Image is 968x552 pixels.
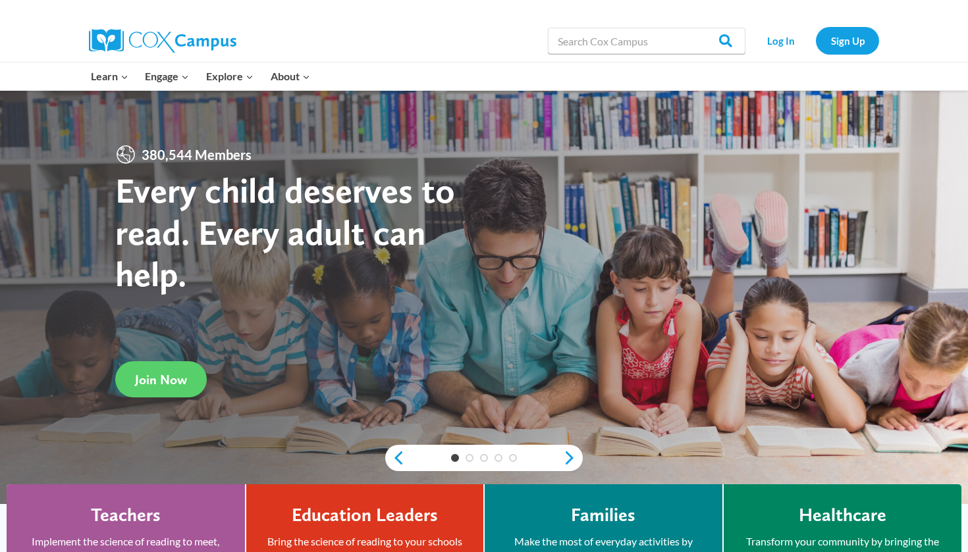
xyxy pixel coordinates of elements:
h4: Education Leaders [292,504,438,526]
span: About [271,68,310,85]
a: 2 [466,454,473,462]
a: next [563,450,583,466]
span: Join Now [135,372,187,388]
nav: Primary Navigation [82,63,318,90]
h4: Teachers [91,504,161,526]
a: Join Now [115,361,207,397]
span: Learn [91,68,128,85]
span: Engage [145,68,189,85]
a: previous [385,450,405,466]
a: 4 [495,454,502,462]
span: Explore [206,68,254,85]
a: Sign Up [816,27,879,54]
a: Log In [752,27,809,54]
strong: Every child deserves to read. Every adult can help. [115,169,455,295]
a: 1 [451,454,459,462]
h4: Families [571,504,635,526]
input: Search Cox Campus [548,28,745,54]
a: 5 [509,454,517,462]
h4: Healthcare [799,504,886,526]
span: 380,544 Members [136,144,257,165]
div: content slider buttons [385,445,583,471]
img: Cox Campus [89,29,236,53]
a: 3 [480,454,488,462]
nav: Secondary Navigation [752,27,879,54]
